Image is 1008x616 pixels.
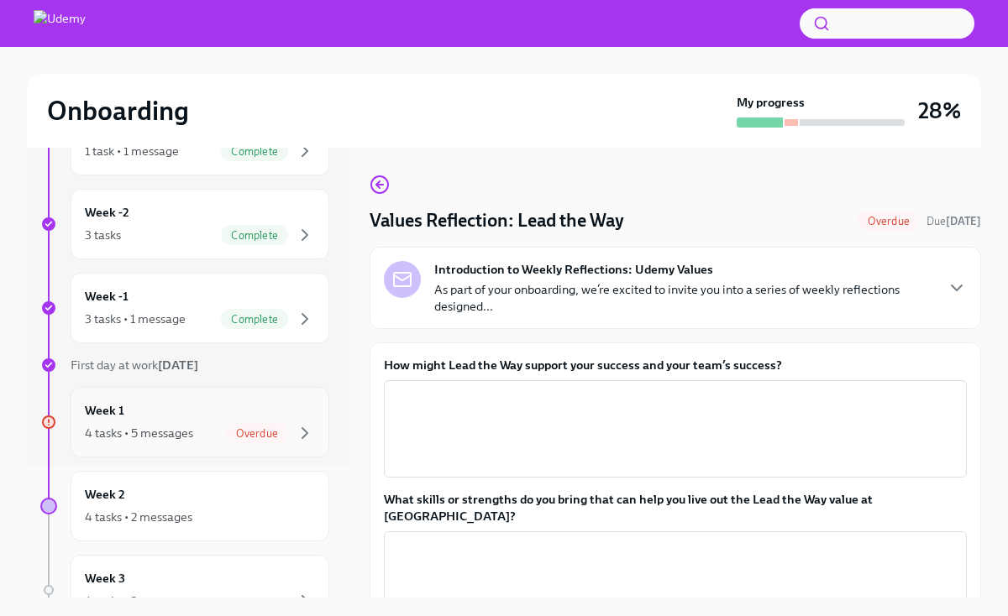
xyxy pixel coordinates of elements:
[221,145,288,158] span: Complete
[85,311,186,327] div: 3 tasks • 1 message
[434,281,933,315] p: As part of your onboarding, we’re excited to invite you into a series of weekly reflections desig...
[47,94,189,128] h2: Onboarding
[40,387,329,457] a: Week 14 tasks • 5 messagesOverdue
[40,471,329,541] a: Week 24 tasks • 2 messages
[221,229,288,242] span: Complete
[434,261,713,278] strong: Introduction to Weekly Reflections: Udemy Values
[384,491,967,525] label: What skills or strengths do you bring that can help you live out the Lead the Way value at [GEOGR...
[927,213,981,229] span: September 1st, 2025 10:00
[927,215,981,227] span: Due
[85,425,193,441] div: 4 tasks • 5 messages
[85,143,179,159] div: 1 task • 1 message
[384,357,967,373] label: How might Lead the Way support your success and your team’s success?
[85,485,125,504] h6: Week 2
[34,10,86,37] img: Udemy
[946,215,981,227] strong: [DATE]
[158,358,198,373] strong: [DATE]
[918,96,961,126] h3: 28%
[858,215,920,227] span: Overdue
[85,569,125,587] h6: Week 3
[85,401,124,420] h6: Week 1
[71,358,198,373] span: First day at work
[40,273,329,343] a: Week -13 tasks • 1 messageComplete
[737,94,805,111] strong: My progress
[85,227,121,243] div: 3 tasks
[226,427,288,440] span: Overdue
[85,287,129,305] h6: Week -1
[85,203,129,222] h6: Week -2
[85,509,192,525] div: 4 tasks • 2 messages
[370,208,624,233] h4: Values Reflection: Lead the Way
[40,357,329,373] a: First day at work[DATE]
[85,593,192,609] div: 4 tasks • 2 messages
[40,189,329,259] a: Week -23 tasksComplete
[221,313,288,326] span: Complete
